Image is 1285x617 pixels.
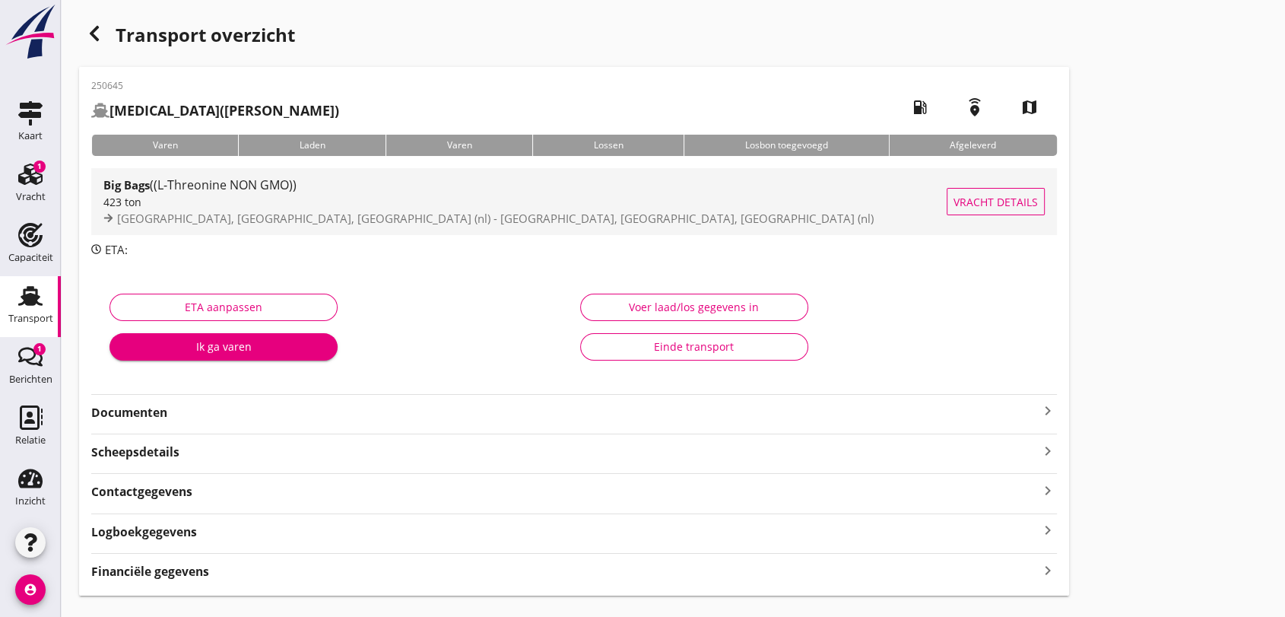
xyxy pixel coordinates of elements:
[1039,480,1057,501] i: keyboard_arrow_right
[91,100,339,121] h2: ([PERSON_NAME])
[15,435,46,445] div: Relatie
[947,188,1045,215] button: Vracht details
[103,194,947,210] div: 423 ton
[593,339,795,355] div: Einde transport
[15,574,46,605] i: account_circle
[91,135,238,156] div: Varen
[16,192,46,202] div: Vracht
[91,483,192,501] strong: Contactgegevens
[1039,402,1057,420] i: keyboard_arrow_right
[15,496,46,506] div: Inzicht
[109,294,338,321] button: ETA aanpassen
[1008,86,1051,129] i: map
[91,404,1039,421] strong: Documenten
[953,194,1038,210] span: Vracht details
[1039,560,1057,580] i: keyboard_arrow_right
[1039,520,1057,541] i: keyboard_arrow_right
[593,299,795,315] div: Voer laad/los gegevens in
[33,161,46,173] div: 1
[150,177,297,193] span: ((L-Threonine NON GMO))
[8,313,53,323] div: Transport
[684,135,888,156] div: Losbon toegevoegd
[532,135,684,156] div: Lossen
[91,444,179,461] strong: Scheepsdetails
[122,339,325,355] div: Ik ga varen
[105,242,128,257] span: ETA:
[385,135,532,156] div: Varen
[91,523,197,541] strong: Logboekgegevens
[79,18,1069,55] div: Transport overzicht
[899,86,941,129] i: local_gas_station
[91,563,209,580] strong: Financiële gegevens
[9,374,52,384] div: Berichten
[91,168,1057,235] a: Big Bags((L-Threonine NON GMO))423 ton[GEOGRAPHIC_DATA], [GEOGRAPHIC_DATA], [GEOGRAPHIC_DATA] (nl...
[109,333,338,361] button: Ik ga varen
[8,253,53,262] div: Capaciteit
[580,333,808,361] button: Einde transport
[117,211,874,226] span: [GEOGRAPHIC_DATA], [GEOGRAPHIC_DATA], [GEOGRAPHIC_DATA] (nl) - [GEOGRAPHIC_DATA], [GEOGRAPHIC_DAT...
[103,177,150,192] strong: Big Bags
[889,135,1057,156] div: Afgeleverd
[91,79,339,93] p: 250645
[238,135,385,156] div: Laden
[953,86,996,129] i: emergency_share
[3,4,58,60] img: logo-small.a267ee39.svg
[18,131,43,141] div: Kaart
[33,343,46,355] div: 1
[122,299,325,315] div: ETA aanpassen
[1039,440,1057,461] i: keyboard_arrow_right
[109,101,220,119] strong: [MEDICAL_DATA]
[580,294,808,321] button: Voer laad/los gegevens in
